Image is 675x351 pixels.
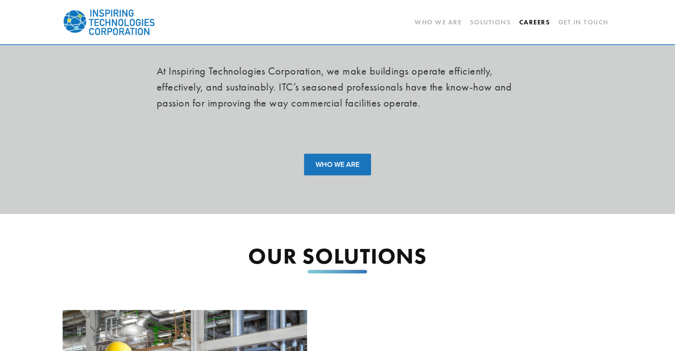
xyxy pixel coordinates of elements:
[470,18,511,26] a: Solutions
[558,15,608,30] a: Get In Touch
[157,63,518,111] h3: At Inspiring Technologies Corporation, we make buildings operate efficiently, effectively, and su...
[519,15,550,30] a: Careers
[63,2,156,42] img: Inspiring Technologies Corp – A Building Technologies Company
[304,154,371,175] a: WHO WE ARE
[414,15,462,30] a: Who We Are
[157,245,518,267] h1: OUR SOLUTIONS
